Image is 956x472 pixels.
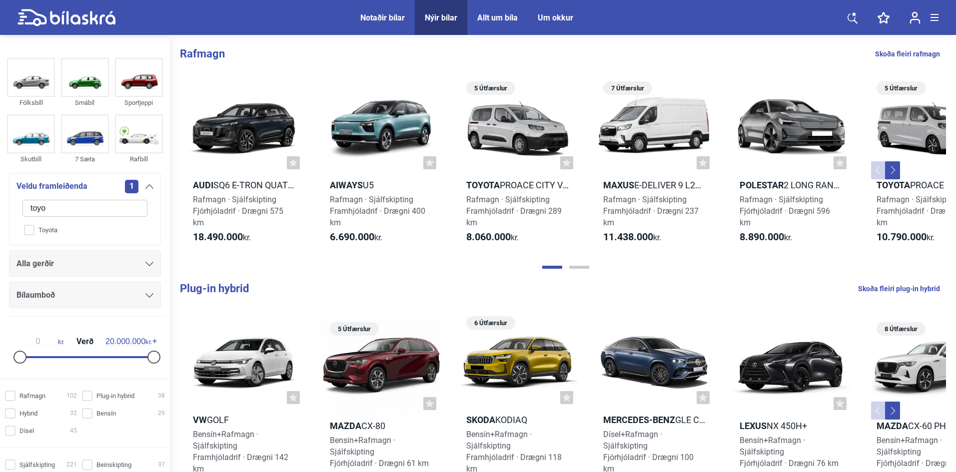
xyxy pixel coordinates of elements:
[115,153,163,165] div: Rafbíll
[731,179,852,191] h2: 2 Long range Dual motor
[603,195,699,227] span: Rafmagn · Sjálfskipting Framhjóladrif · Drægni 237 km
[19,408,37,419] span: Hybrid
[184,414,305,426] h2: Golf
[70,408,77,419] span: 32
[603,415,675,425] b: Mercedes-Benz
[877,231,935,243] span: kr.
[96,460,131,470] span: Beinskipting
[740,231,792,243] span: kr.
[184,78,305,252] a: AudiSQ6 e-tron QuattroRafmagn · SjálfskiptingFjórhjóladrif · Drægni 575 km18.490.000kr.
[335,322,374,336] span: 5 Útfærslur
[158,460,165,470] span: 37
[61,153,109,165] div: 7 Sæta
[882,81,921,95] span: 5 Útfærslur
[740,421,767,431] b: Lexus
[360,13,405,22] a: Notaðir bílar
[466,195,562,227] span: Rafmagn · Sjálfskipting Framhjóladrif · Drægni 289 km
[542,266,562,269] button: Page 1
[321,179,442,191] h2: U5
[466,415,495,425] b: Skoda
[184,179,305,191] h2: SQ6 e-tron Quattro
[740,195,830,227] span: Rafmagn · Sjálfskipting Fjórhjóladrif · Drægni 596 km
[457,78,578,252] a: 5 ÚtfærslurToyotaProace City Verso EV StutturRafmagn · SjálfskiptingFramhjóladrif · Drægni 289 km...
[321,78,442,252] a: AiwaysU5Rafmagn · SjálfskiptingFramhjóladrif · Drægni 400 km6.690.000kr.
[871,402,886,420] button: Previous
[330,180,363,190] b: Aiways
[608,81,647,95] span: 7 Útfærslur
[180,282,249,295] b: Plug-in hybrid
[19,460,55,470] span: Sjálfskipting
[66,460,77,470] span: 221
[330,231,382,243] span: kr.
[193,231,251,243] span: kr.
[740,231,784,243] b: 8.890.000
[61,97,109,108] div: Smábíl
[466,231,511,243] b: 8.060.000
[875,47,940,60] a: Skoða fleiri rafmagn
[330,436,429,468] span: Bensín+Rafmagn · Sjálfskipting Fjórhjóladrif · Drægni 61 km
[466,231,519,243] span: kr.
[457,179,578,191] h2: Proace City Verso EV Stuttur
[96,408,116,419] span: Bensín
[19,391,45,401] span: Rafmagn
[125,180,138,193] span: 1
[19,426,34,436] span: Dísel
[885,402,900,420] button: Next
[538,13,573,22] a: Um okkur
[740,436,839,468] span: Bensín+Rafmagn · Sjálfskipting Fjórhjóladrif · Drægni 76 km
[877,421,908,431] b: Mazda
[66,391,77,401] span: 102
[603,231,661,243] span: kr.
[877,231,927,243] b: 10.790.000
[7,97,55,108] div: Fólksbíll
[594,179,715,191] h2: e-Deliver 9 L2H2 9,7m3
[158,391,165,401] span: 38
[193,180,213,190] b: Audi
[457,414,578,426] h2: Kodiaq
[471,81,510,95] span: 5 Útfærslur
[330,421,361,431] b: Mazda
[180,47,225,60] b: Rafmagn
[330,231,374,243] b: 6.690.000
[871,161,886,179] button: Previous
[425,13,457,22] a: Nýir bílar
[603,231,653,243] b: 11.438.000
[885,161,900,179] button: Next
[16,179,87,193] span: Veldu framleiðenda
[115,97,163,108] div: Sportjeppi
[882,322,921,336] span: 8 Útfærslur
[70,426,77,436] span: 45
[193,231,243,243] b: 18.490.000
[18,337,64,346] span: kr.
[594,414,715,426] h2: GLE Coupé 350 de 4MATIC
[471,316,510,330] span: 6 Útfærslur
[321,420,442,432] h2: CX-80
[193,415,207,425] b: VW
[877,180,910,190] b: Toyota
[569,266,589,269] button: Page 2
[16,288,55,302] span: Bílaumboð
[731,78,852,252] a: Polestar2 Long range Dual motorRafmagn · SjálfskiptingFjórhjóladrif · Drægni 596 km8.890.000kr.
[731,420,852,432] h2: NX 450h+
[74,338,96,346] span: Verð
[740,180,784,190] b: Polestar
[594,78,715,252] a: 7 ÚtfærslurMaxuse-Deliver 9 L2H2 9,7m3Rafmagn · SjálfskiptingFramhjóladrif · Drægni 237 km11.438....
[96,391,134,401] span: Plug-in hybrid
[603,180,634,190] b: Maxus
[910,11,921,24] img: user-login.svg
[330,195,425,227] span: Rafmagn · Sjálfskipting Framhjóladrif · Drægni 400 km
[105,337,152,346] span: kr.
[477,13,518,22] a: Allt um bíla
[858,282,940,295] a: Skoða fleiri plug-in hybrid
[16,257,54,271] span: Alla gerðir
[466,180,500,190] b: Toyota
[7,153,55,165] div: Skutbíll
[158,408,165,419] span: 29
[193,195,283,227] span: Rafmagn · Sjálfskipting Fjórhjóladrif · Drægni 575 km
